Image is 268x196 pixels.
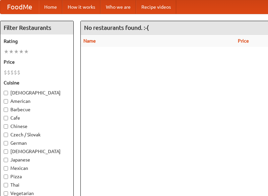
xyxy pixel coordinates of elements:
h5: Price [4,59,70,65]
input: Czech / Slovak [4,133,8,137]
a: Home [39,0,62,14]
label: Chinese [4,123,70,130]
label: Barbecue [4,106,70,113]
ng-pluralize: No restaurants found. :-( [84,24,149,31]
label: Japanese [4,156,70,163]
label: Thai [4,182,70,188]
input: Barbecue [4,108,8,112]
li: $ [10,69,14,76]
label: American [4,98,70,105]
li: $ [7,69,10,76]
input: Pizza [4,175,8,179]
li: ★ [19,48,24,55]
a: How it works [62,0,100,14]
label: Cafe [4,115,70,121]
li: ★ [14,48,19,55]
li: $ [14,69,17,76]
label: [DEMOGRAPHIC_DATA] [4,148,70,155]
li: ★ [9,48,14,55]
li: ★ [24,48,29,55]
label: Czech / Slovak [4,131,70,138]
input: Japanese [4,158,8,162]
input: Cafe [4,116,8,120]
input: Thai [4,183,8,187]
h5: Rating [4,38,70,45]
input: Chinese [4,124,8,129]
input: Vegetarian [4,191,8,196]
label: Mexican [4,165,70,172]
a: FoodMe [0,0,39,14]
a: Who we are [100,0,136,14]
h5: Cuisine [4,79,70,86]
a: Recipe videos [136,0,176,14]
label: [DEMOGRAPHIC_DATA] [4,89,70,96]
h4: Filter Restaurants [0,21,73,35]
li: $ [4,69,7,76]
label: Pizza [4,173,70,180]
label: German [4,140,70,146]
li: $ [17,69,20,76]
a: Name [83,38,96,44]
input: [DEMOGRAPHIC_DATA] [4,149,8,154]
input: German [4,141,8,145]
input: American [4,99,8,104]
input: [DEMOGRAPHIC_DATA] [4,91,8,95]
a: Price [238,38,249,44]
input: Mexican [4,166,8,171]
li: ★ [4,48,9,55]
